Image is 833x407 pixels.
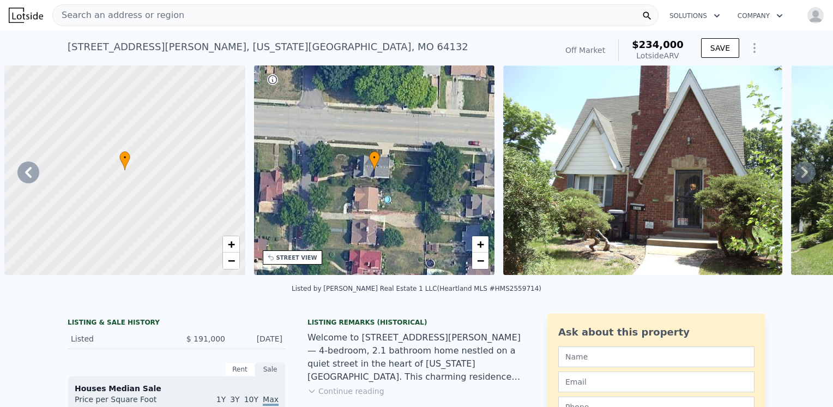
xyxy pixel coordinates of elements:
span: + [227,237,234,251]
div: [STREET_ADDRESS][PERSON_NAME] , [US_STATE][GEOGRAPHIC_DATA] , MO 64132 [68,39,468,55]
div: Ask about this property [558,325,754,340]
div: Listed [71,333,168,344]
div: Listed by [PERSON_NAME] Real Estate 1 LLC (Heartland MLS #HMS2559714) [292,285,541,292]
a: Zoom in [472,236,488,253]
div: Houses Median Sale [75,383,279,394]
span: 10Y [244,395,258,404]
button: Company [729,6,792,26]
span: 1Y [216,395,226,404]
div: • [369,151,380,170]
div: Sale [255,362,286,376]
div: Listing Remarks (Historical) [307,318,526,327]
span: 3Y [230,395,239,404]
span: Max [263,395,279,406]
span: + [477,237,484,251]
img: avatar [807,7,824,24]
div: Welcome to [STREET_ADDRESS][PERSON_NAME] — 4-bedroom, 2.1 bathroom home nestled on a quiet street... [307,331,526,384]
input: Email [558,372,754,392]
span: • [369,153,380,163]
div: STREET VIEW [276,254,317,262]
div: LISTING & SALE HISTORY [68,318,286,329]
span: $ 191,000 [186,334,225,343]
a: Zoom in [223,236,239,253]
a: Zoom out [472,253,488,269]
span: • [119,153,130,163]
img: Sale: 166835202 Parcel: 60327041 [503,65,782,275]
span: − [477,254,484,267]
button: Solutions [661,6,729,26]
div: [DATE] [234,333,282,344]
button: Show Options [744,37,765,59]
div: Rent [225,362,255,376]
button: SAVE [701,38,739,58]
div: • [119,151,130,170]
span: $234,000 [632,39,684,50]
div: Off Market [565,45,605,56]
span: Search an address or region [53,9,184,22]
a: Zoom out [223,253,239,269]
button: Continue reading [307,386,384,397]
input: Name [558,346,754,367]
div: Lotside ARV [632,50,684,61]
span: − [227,254,234,267]
img: Lotside [9,8,43,23]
